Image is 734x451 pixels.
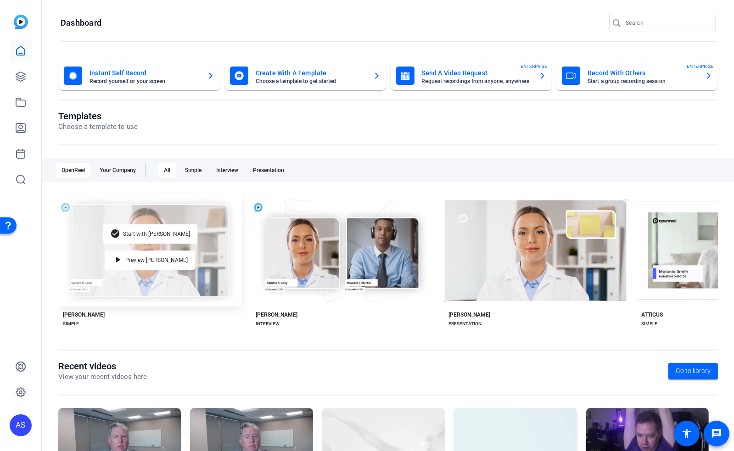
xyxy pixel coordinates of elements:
[641,320,657,328] div: SIMPLE
[211,163,244,178] div: Interview
[687,63,713,70] span: ENTERPRISE
[179,163,207,178] div: Simple
[668,363,718,379] a: Go to library
[158,163,176,178] div: All
[422,78,532,84] mat-card-subtitle: Request recordings from anyone, anywhere
[247,163,290,178] div: Presentation
[556,61,718,90] button: Record With OthersStart a group recording sessionENTERPRISE
[58,361,147,372] h1: Recent videos
[10,414,32,436] div: AS
[58,372,147,382] p: View your recent videos here
[256,67,366,78] mat-card-title: Create With A Template
[94,163,141,178] div: Your Company
[58,111,138,122] h1: Templates
[14,15,28,29] img: blue-gradient.svg
[63,320,79,328] div: SIMPLE
[681,428,692,439] mat-icon: accessibility
[626,17,708,28] input: Search
[123,231,190,237] span: Start with [PERSON_NAME]
[711,428,722,439] mat-icon: message
[256,78,366,84] mat-card-subtitle: Choose a template to get started
[422,67,532,78] mat-card-title: Send A Video Request
[448,311,490,318] div: [PERSON_NAME]
[90,67,200,78] mat-card-title: Instant Self Record
[224,61,386,90] button: Create With A TemplateChoose a template to get started
[58,61,220,90] button: Instant Self RecordRecord yourself or your screen
[676,366,711,376] span: Go to library
[641,311,663,318] div: ATTICUS
[391,61,552,90] button: Send A Video RequestRequest recordings from anyone, anywhereENTERPRISE
[125,257,188,263] span: Preview [PERSON_NAME]
[521,63,547,70] span: ENTERPRISE
[112,255,123,266] mat-icon: play_arrow
[256,311,297,318] div: [PERSON_NAME]
[58,122,138,132] p: Choose a template to use
[90,78,200,84] mat-card-subtitle: Record yourself or your screen
[448,320,482,328] div: PRESENTATION
[56,163,90,178] div: OpenReel
[588,67,698,78] mat-card-title: Record With Others
[256,320,280,328] div: INTERVIEW
[110,228,121,239] mat-icon: check_circle
[63,311,105,318] div: [PERSON_NAME]
[588,78,698,84] mat-card-subtitle: Start a group recording session
[61,17,101,28] h1: Dashboard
